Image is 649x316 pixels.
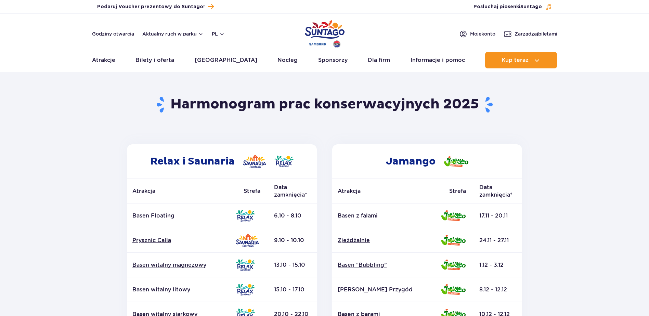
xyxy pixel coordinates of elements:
td: 15.10 - 17.10 [269,277,317,302]
td: 24.11 - 27.11 [474,228,522,253]
a: Basen witalny magnezowy [132,261,230,269]
a: Atrakcje [92,52,115,68]
td: 17.11 - 20.11 [474,203,522,228]
span: Kup teraz [502,57,529,63]
img: Relax [274,156,294,167]
td: 9.10 - 10.10 [269,228,317,253]
h2: Relax i Saunaria [127,144,317,179]
th: Data zamknięcia* [474,179,522,203]
span: Moje konto [470,30,495,37]
a: Zjeżdżalnie [338,237,436,244]
th: Data zamknięcia* [269,179,317,203]
span: Posłuchaj piosenki [473,3,542,10]
button: Kup teraz [485,52,557,68]
a: Basen z falami [338,212,436,220]
a: Basen “Bubbling” [338,261,436,269]
a: Prysznic Calla [132,237,230,244]
a: Mojekonto [459,30,495,38]
td: 8.12 - 12.12 [474,277,522,302]
button: Aktualny ruch w parku [142,31,204,37]
img: Relax [236,210,255,222]
td: 1.12 - 3.12 [474,253,522,277]
a: Park of Poland [305,17,345,49]
a: Sponsorzy [318,52,348,68]
a: Bilety i oferta [135,52,174,68]
a: [PERSON_NAME] Przygód [338,286,436,293]
a: Godziny otwarcia [92,30,134,37]
img: Jamango [441,235,466,246]
span: Zarządzaj biletami [515,30,557,37]
h2: Jamango [332,144,522,179]
a: Nocleg [277,52,298,68]
th: Strefa [236,179,269,203]
img: Jamango [441,260,466,270]
a: Basen witalny litowy [132,286,230,293]
a: Dla firm [368,52,390,68]
img: Jamango [444,156,468,167]
a: [GEOGRAPHIC_DATA] [195,52,257,68]
button: Posłuchaj piosenkiSuntago [473,3,552,10]
a: Podaruj Voucher prezentowy do Suntago! [97,2,214,11]
img: Relax [236,259,255,271]
td: 13.10 - 15.10 [269,253,317,277]
span: Podaruj Voucher prezentowy do Suntago! [97,3,205,10]
th: Atrakcja [332,179,441,203]
td: 6.10 - 8.10 [269,203,317,228]
img: Jamango [441,210,466,221]
a: Informacje i pomoc [411,52,465,68]
h1: Harmonogram prac konserwacyjnych 2025 [124,96,525,114]
p: Basen Floating [132,212,230,220]
th: Strefa [441,179,474,203]
img: Saunaria [236,234,259,247]
a: Zarządzajbiletami [504,30,557,38]
button: pl [212,30,225,37]
span: Suntago [520,4,542,9]
th: Atrakcja [127,179,236,203]
img: Relax [236,284,255,295]
img: Jamango [441,284,466,295]
img: Saunaria [243,155,266,168]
